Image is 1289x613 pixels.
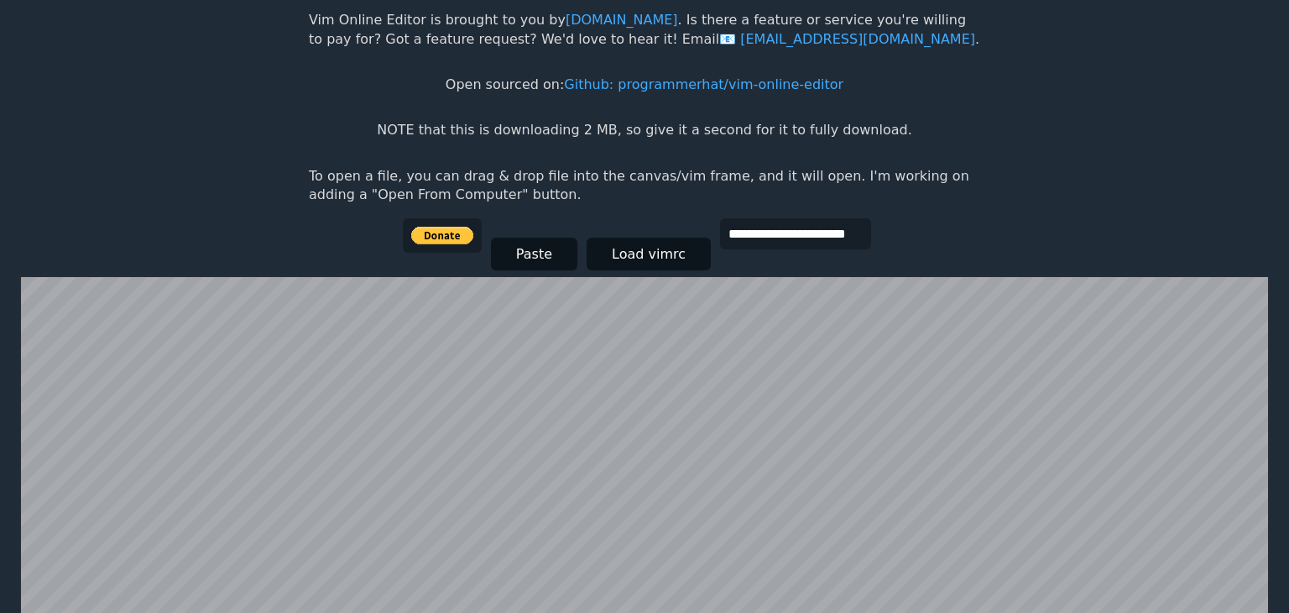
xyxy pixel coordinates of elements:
[309,11,980,49] p: Vim Online Editor is brought to you by . Is there a feature or service you're willing to pay for?...
[491,238,577,270] button: Paste
[719,31,975,47] a: [EMAIL_ADDRESS][DOMAIN_NAME]
[564,76,843,92] a: Github: programmerhat/vim-online-editor
[446,76,843,94] p: Open sourced on:
[377,121,911,139] p: NOTE that this is downloading 2 MB, so give it a second for it to fully download.
[566,12,678,28] a: [DOMAIN_NAME]
[309,167,980,205] p: To open a file, you can drag & drop file into the canvas/vim frame, and it will open. I'm working...
[587,238,711,270] button: Load vimrc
